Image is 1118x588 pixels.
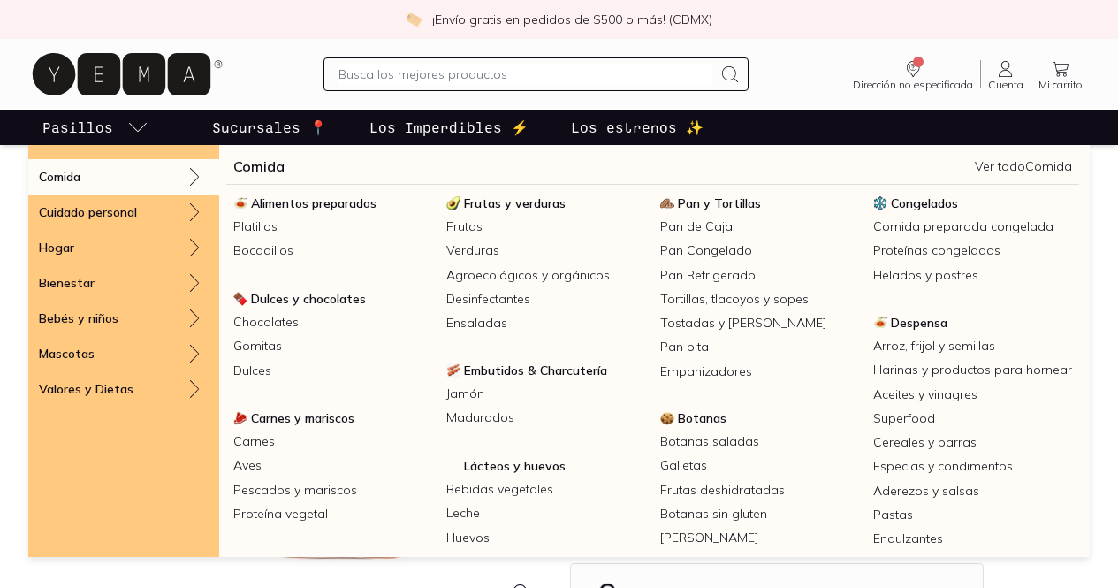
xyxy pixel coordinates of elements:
a: Tortillas, tlacoyos y sopes [653,287,866,311]
a: Carnes y mariscosCarnes y mariscos [226,407,439,430]
a: Untables [866,551,1079,575]
p: Cuidado personal [39,204,137,220]
p: Sucursales 📍 [212,117,327,138]
span: Alimentos preparados [251,195,376,211]
a: Bocadillos [226,239,439,263]
a: Aves [226,454,439,477]
a: Platillos [226,215,439,239]
a: Dirección no especificada [846,58,980,90]
a: Chocolates [226,310,439,334]
img: Pan y Tortillas [660,196,674,210]
a: Quesos [439,550,652,574]
a: Cuenta [981,58,1031,90]
a: Desinfectantes [439,287,652,311]
a: Harinas y productos para hornear [866,358,1079,382]
p: Bebés y niños [39,310,118,326]
img: Despensa [873,316,887,330]
a: DespensaDespensa [866,311,1079,334]
a: Pan y TortillasPan y Tortillas [653,192,866,215]
a: Frutas y verdurasFrutas y verduras [439,192,652,215]
a: Agroecológicos y orgánicos [439,263,652,287]
a: Aderezos y salsas [866,479,1079,503]
a: Los estrenos ✨ [567,110,707,145]
input: Busca los mejores productos [338,64,711,85]
p: Los Imperdibles ⚡️ [369,117,529,138]
a: Botanas saladas [653,430,866,454]
a: Comida preparada congelada [866,215,1079,239]
span: Frutas y verduras [464,195,566,211]
span: Botanas [678,410,726,426]
a: [PERSON_NAME] [653,526,866,550]
a: Verduras [439,239,652,263]
a: Superfood [866,407,1079,431]
a: CongeladosCongelados [866,192,1079,215]
a: Pan de Caja [653,215,866,239]
span: Mi carrito [1038,80,1083,90]
a: Carnes [226,430,439,454]
a: Huevos [439,526,652,550]
a: Pan pita [653,335,866,359]
a: Tostadas y [PERSON_NAME] [653,311,866,335]
a: Madurados [439,406,652,430]
a: Pescados y mariscos [226,478,439,502]
a: Pastas [866,503,1079,527]
a: Leche [439,501,652,525]
a: Pan Congelado [653,239,866,263]
p: Comida [39,169,80,185]
a: BebidasBebidas [226,550,439,573]
a: Lácteos y huevosLácteos y huevos [439,454,652,477]
a: Helados y postres [866,263,1079,287]
a: Mi carrito [1031,58,1090,90]
img: Embutidos & Charcutería [446,363,460,378]
a: Ensaladas [439,311,652,335]
img: Botanas [660,411,674,425]
span: Bebidas [251,554,296,569]
img: Congelados [873,196,887,210]
p: Pasillos [42,117,113,138]
span: Dirección no especificada [853,80,973,90]
a: Proteína vegetal [226,502,439,526]
img: Carnes y mariscos [233,411,247,425]
a: Frutas deshidratadas [653,478,866,502]
a: Alimentos preparadosAlimentos preparados [226,192,439,215]
a: Sucursales 📍 [209,110,331,145]
span: Congelados [891,195,958,211]
a: Galletas [653,454,866,477]
span: Despensa [891,315,947,331]
img: check [406,11,422,27]
img: Lácteos y huevos [446,459,460,473]
a: pasillo-todos-link [39,110,152,145]
a: Bebidas vegetales [439,477,652,501]
p: Los estrenos ✨ [571,117,704,138]
a: Pan Refrigerado [653,263,866,287]
a: Empanizadores [653,360,866,384]
p: Bienestar [39,275,95,291]
img: Dulces y chocolates [233,292,247,306]
span: Pan y Tortillas [678,195,761,211]
a: Los Imperdibles ⚡️ [366,110,532,145]
a: Aceites y vinagres [866,383,1079,407]
a: Ver todoComida [975,158,1072,174]
a: Dulces [226,359,439,383]
p: Hogar [39,240,74,256]
img: Alimentos preparados [233,196,247,210]
a: Endulzantes [866,527,1079,551]
a: Jamón [439,382,652,406]
p: Valores y Dietas [39,381,133,397]
a: Gomitas [226,334,439,358]
span: Dulces y chocolates [251,291,366,307]
span: Cuenta [988,80,1023,90]
p: ¡Envío gratis en pedidos de $500 o más! (CDMX) [432,11,712,28]
img: Frutas y verduras [446,196,460,210]
a: Botanas sin gluten [653,502,866,526]
a: Dulces y chocolatesDulces y chocolates [226,287,439,310]
a: Embutidos & CharcuteríaEmbutidos & Charcutería [439,359,652,382]
p: Mascotas [39,346,95,362]
img: Bebidas [233,554,247,569]
span: Lácteos y huevos [464,458,566,474]
a: Frutas [439,215,652,239]
span: Embutidos & Charcutería [464,363,607,378]
a: Especias y condimentos [866,454,1079,478]
span: Carnes y mariscos [251,410,354,426]
a: Arroz, frijol y semillas [866,334,1079,358]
